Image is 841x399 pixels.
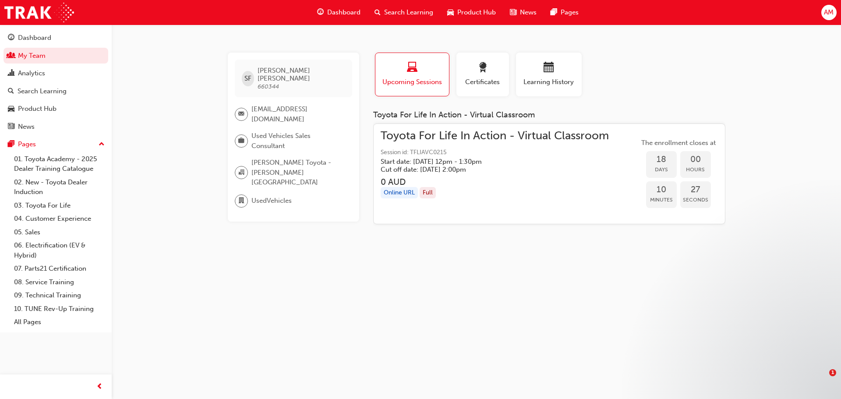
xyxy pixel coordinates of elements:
span: prev-icon [96,381,103,392]
span: [PERSON_NAME] [PERSON_NAME] [258,67,345,82]
span: guage-icon [317,7,324,18]
a: car-iconProduct Hub [440,4,503,21]
span: search-icon [8,88,14,95]
div: Search Learning [18,86,67,96]
a: 07. Parts21 Certification [11,262,108,275]
span: The enrollment closes at [639,138,718,148]
span: UsedVehicles [251,196,292,206]
a: 05. Sales [11,226,108,239]
button: Learning History [516,53,582,96]
span: Search Learning [384,7,433,18]
a: 03. Toyota For Life [11,199,108,212]
span: [EMAIL_ADDRESS][DOMAIN_NAME] [251,104,345,124]
span: Hours [680,165,711,175]
img: Trak [4,3,74,22]
div: News [18,122,35,132]
a: Toyota For Life In Action - Virtual ClassroomSession id: TFLIAVC0215Start date: [DATE] 12pm - 1:3... [381,131,718,217]
span: AM [824,7,834,18]
span: award-icon [477,62,488,74]
iframe: Intercom live chat [811,369,832,390]
span: Learning History [523,77,575,87]
span: email-icon [238,109,244,120]
button: Pages [4,136,108,152]
a: News [4,119,108,135]
span: Minutes [646,195,677,205]
span: search-icon [375,7,381,18]
a: 01. Toyota Academy - 2025 Dealer Training Catalogue [11,152,108,176]
a: 06. Electrification (EV & Hybrid) [11,239,108,262]
span: organisation-icon [238,167,244,178]
span: Pages [561,7,579,18]
span: laptop-icon [407,62,417,74]
span: 18 [646,155,677,165]
span: 27 [680,185,711,195]
div: Online URL [381,187,418,199]
a: news-iconNews [503,4,544,21]
a: My Team [4,48,108,64]
h5: Start date: [DATE] 12pm - 1:30pm [381,158,595,166]
span: up-icon [99,139,105,150]
span: Certificates [463,77,502,87]
a: 08. Service Training [11,275,108,289]
span: chart-icon [8,70,14,78]
a: 04. Customer Experience [11,212,108,226]
span: Product Hub [457,7,496,18]
span: pages-icon [8,141,14,148]
a: 09. Technical Training [11,289,108,302]
span: Dashboard [327,7,360,18]
div: Analytics [18,68,45,78]
a: pages-iconPages [544,4,586,21]
span: SF [244,74,251,84]
a: search-iconSearch Learning [367,4,440,21]
span: news-icon [8,123,14,131]
a: guage-iconDashboard [310,4,367,21]
span: 1 [829,369,836,376]
span: News [520,7,537,18]
span: pages-icon [551,7,557,18]
span: Used Vehicles Sales Consultant [251,131,345,151]
button: AM [821,5,837,20]
a: 02. New - Toyota Dealer Induction [11,176,108,199]
div: Dashboard [18,33,51,43]
a: Search Learning [4,83,108,99]
span: calendar-icon [544,62,554,74]
a: All Pages [11,315,108,329]
span: Days [646,165,677,175]
span: 660344 [258,83,279,90]
span: car-icon [447,7,454,18]
button: DashboardMy TeamAnalyticsSearch LearningProduct HubNews [4,28,108,136]
span: Upcoming Sessions [382,77,442,87]
span: Toyota For Life In Action - Virtual Classroom [381,131,609,141]
span: 10 [646,185,677,195]
span: people-icon [8,52,14,60]
div: Full [420,187,436,199]
div: Pages [18,139,36,149]
h3: 0 AUD [381,177,609,187]
span: [PERSON_NAME] Toyota - [PERSON_NAME][GEOGRAPHIC_DATA] [251,158,345,187]
div: Product Hub [18,104,57,114]
a: Product Hub [4,101,108,117]
span: car-icon [8,105,14,113]
button: Upcoming Sessions [375,53,449,96]
span: Seconds [680,195,711,205]
span: Session id: TFLIAVC0215 [381,148,609,158]
div: Toyota For Life In Action - Virtual Classroom [373,110,725,120]
span: briefcase-icon [238,135,244,147]
span: guage-icon [8,34,14,42]
span: 00 [680,155,711,165]
a: Dashboard [4,30,108,46]
a: Analytics [4,65,108,81]
a: 10. TUNE Rev-Up Training [11,302,108,316]
button: Certificates [456,53,509,96]
span: news-icon [510,7,516,18]
h5: Cut off date: [DATE] 2:00pm [381,166,595,173]
span: department-icon [238,195,244,207]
